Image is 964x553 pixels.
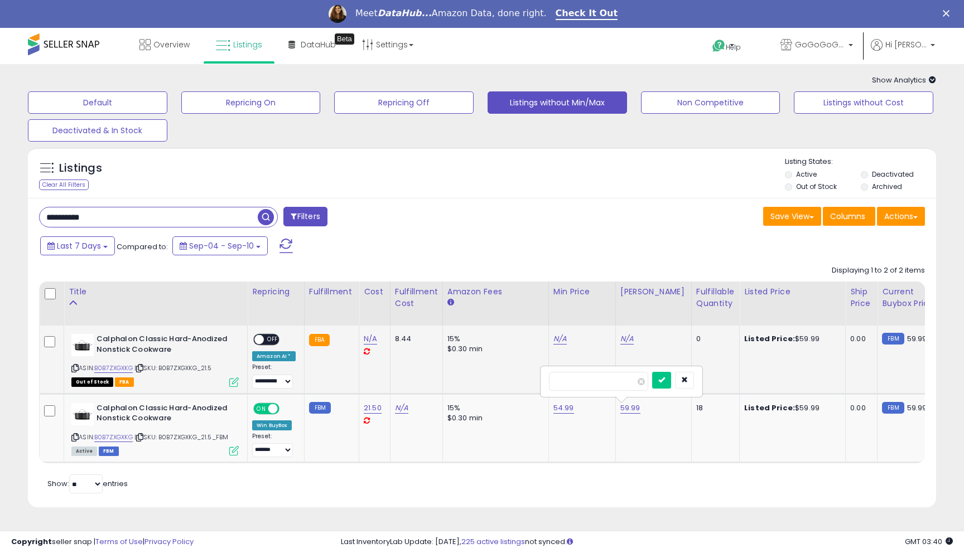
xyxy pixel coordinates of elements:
[872,75,936,85] span: Show Analytics
[447,403,540,413] div: 15%
[763,207,821,226] button: Save View
[696,286,735,309] div: Fulfillable Quantity
[233,39,262,50] span: Listings
[364,286,385,298] div: Cost
[208,28,271,61] a: Listings
[95,536,143,547] a: Terms of Use
[39,180,89,190] div: Clear All Filters
[553,286,611,298] div: Min Price
[94,363,133,373] a: B0B7ZXGXKG
[641,91,780,114] button: Non Competitive
[71,377,113,387] span: All listings that are currently out of stock and unavailable for purchase on Amazon
[907,333,927,344] span: 59.99
[395,286,438,309] div: Fulfillment Cost
[907,402,927,413] span: 59.99
[278,404,296,413] span: OFF
[69,286,243,298] div: Title
[943,10,954,17] div: Close
[620,402,640,414] a: 59.99
[796,182,837,191] label: Out of Stock
[447,344,540,354] div: $0.30 min
[872,182,902,191] label: Archived
[153,39,190,50] span: Overview
[252,363,296,389] div: Preset:
[877,207,925,226] button: Actions
[832,265,925,276] div: Displaying 1 to 2 of 2 items
[172,236,268,255] button: Sep-04 - Sep-10
[335,33,354,45] div: Tooltip anchor
[283,207,327,226] button: Filters
[882,402,904,414] small: FBM
[556,8,618,20] a: Check It Out
[59,161,102,176] h5: Listings
[280,28,344,61] a: DataHub
[28,91,167,114] button: Default
[71,447,97,456] span: All listings currently available for purchase on Amazon
[823,207,875,226] button: Columns
[447,413,540,423] div: $0.30 min
[252,433,296,458] div: Preset:
[712,39,726,53] i: Get Help
[144,536,194,547] a: Privacy Policy
[785,157,936,167] p: Listing States:
[553,402,574,414] a: 54.99
[794,91,933,114] button: Listings without Cost
[905,536,953,547] span: 2025-09-18 03:40 GMT
[97,334,232,357] b: Calphalon Classic Hard-Anodized Nonstick Cookware
[447,286,544,298] div: Amazon Fees
[94,433,133,442] a: B0B7ZXGXKG
[885,39,927,50] span: Hi [PERSON_NAME]
[334,91,474,114] button: Repricing Off
[252,351,296,361] div: Amazon AI *
[189,240,254,251] span: Sep-04 - Sep-10
[99,447,119,456] span: FBM
[11,537,194,547] div: seller snap | |
[744,403,837,413] div: $59.99
[871,39,935,64] a: Hi [PERSON_NAME]
[850,403,869,413] div: 0.00
[850,286,873,309] div: Ship Price
[882,333,904,345] small: FBM
[252,420,292,430] div: Win BuyBox
[744,286,841,298] div: Listed Price
[882,286,939,309] div: Current Buybox Price
[71,334,94,356] img: 21yIcp6YMPL._SL40_.jpg
[134,363,212,372] span: | SKU: B0B7ZXGXKG_21.5
[703,31,763,64] a: Help
[131,28,198,61] a: Overview
[395,334,434,344] div: 8.44
[181,91,321,114] button: Repricing On
[378,8,432,18] i: DataHub...
[117,241,168,252] span: Compared to:
[355,8,547,19] div: Meet Amazon Data, done right.
[57,240,101,251] span: Last 7 Days
[795,39,845,50] span: GoGoGoGoneLLC
[872,169,914,179] label: Deactivated
[134,433,228,442] span: | SKU: B0B7ZXGXKG_21.5_FBM
[329,5,346,23] img: Profile image for Georgie
[364,402,382,414] a: 21.50
[726,42,741,52] span: Help
[71,334,239,386] div: ASIN:
[447,334,540,344] div: 15%
[796,169,817,179] label: Active
[696,334,731,344] div: 0
[395,402,408,414] a: N/A
[40,236,115,255] button: Last 7 Days
[11,536,52,547] strong: Copyright
[264,335,282,345] span: OFF
[47,478,128,489] span: Show: entries
[309,334,330,346] small: FBA
[28,119,167,142] button: Deactivated & In Stock
[115,377,134,387] span: FBA
[850,334,869,344] div: 0.00
[620,286,687,298] div: [PERSON_NAME]
[447,298,454,308] small: Amazon Fees.
[354,28,422,61] a: Settings
[488,91,627,114] button: Listings without Min/Max
[744,334,837,344] div: $59.99
[341,537,953,547] div: Last InventoryLab Update: [DATE], not synced.
[364,333,377,345] a: N/A
[309,286,354,298] div: Fulfillment
[71,403,94,425] img: 21yIcp6YMPL._SL40_.jpg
